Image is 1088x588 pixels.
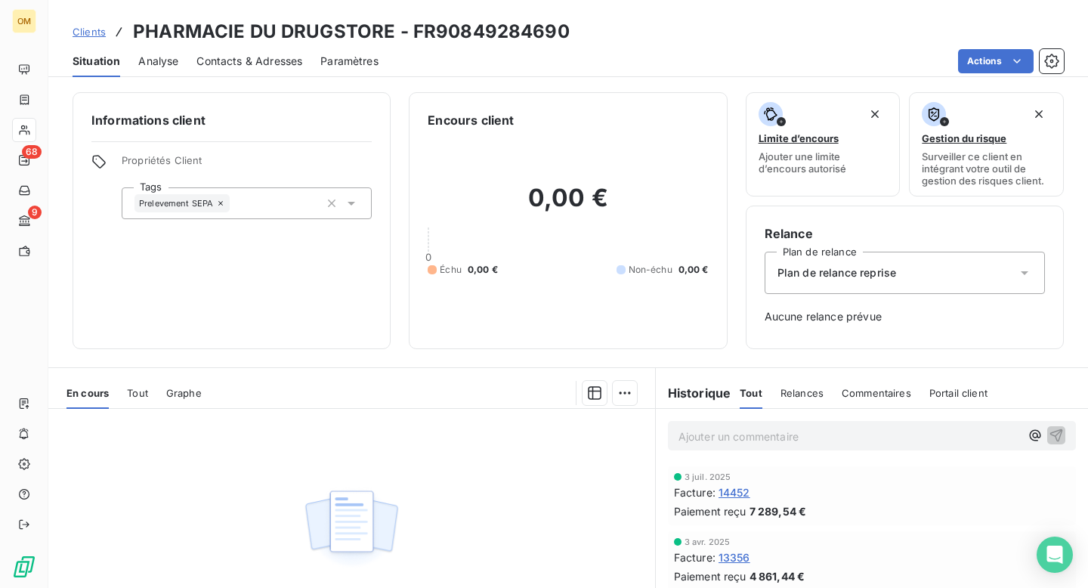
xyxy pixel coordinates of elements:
span: Clients [73,26,106,38]
span: Graphe [166,387,202,399]
span: 7 289,54 € [750,503,807,519]
span: Paiement reçu [674,503,746,519]
span: Tout [740,387,762,399]
h6: Informations client [91,111,372,129]
span: Plan de relance reprise [777,265,896,280]
span: Situation [73,54,120,69]
span: Échu [440,263,462,277]
h2: 0,00 € [428,183,708,228]
div: Open Intercom Messenger [1037,537,1073,573]
h3: PHARMACIE DU DRUGSTORE - FR90849284690 [133,18,570,45]
span: Non-échu [629,263,672,277]
button: Gestion du risqueSurveiller ce client en intégrant votre outil de gestion des risques client. [909,92,1064,197]
span: 0,00 € [468,263,498,277]
span: 68 [22,145,42,159]
span: Prelevement SEPA [139,199,213,208]
img: Logo LeanPay [12,555,36,579]
span: Contacts & Adresses [196,54,302,69]
span: Surveiller ce client en intégrant votre outil de gestion des risques client. [922,150,1051,187]
span: 3 juil. 2025 [685,472,731,481]
span: 14452 [719,484,750,500]
span: 0 [425,251,431,263]
h6: Relance [765,224,1045,243]
span: En cours [66,387,109,399]
span: Relances [780,387,824,399]
span: Portail client [929,387,988,399]
span: 9 [28,206,42,219]
h6: Historique [656,384,731,402]
span: 4 861,44 € [750,568,805,584]
span: 0,00 € [678,263,709,277]
span: Facture : [674,484,716,500]
span: Analyse [138,54,178,69]
span: Commentaires [842,387,911,399]
img: Empty state [303,482,400,576]
span: Tout [127,387,148,399]
span: Facture : [674,549,716,565]
a: Clients [73,24,106,39]
span: Limite d’encours [759,132,839,144]
span: 13356 [719,549,750,565]
span: Paramètres [320,54,379,69]
span: Gestion du risque [922,132,1006,144]
span: 3 avr. 2025 [685,537,731,546]
div: OM [12,9,36,33]
span: Aucune relance prévue [765,309,1045,324]
span: Ajouter une limite d’encours autorisé [759,150,888,175]
h6: Encours client [428,111,514,129]
span: Paiement reçu [674,568,746,584]
button: Limite d’encoursAjouter une limite d’encours autorisé [746,92,901,197]
button: Actions [958,49,1034,73]
span: Propriétés Client [122,154,372,175]
input: Ajouter une valeur [230,197,242,210]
